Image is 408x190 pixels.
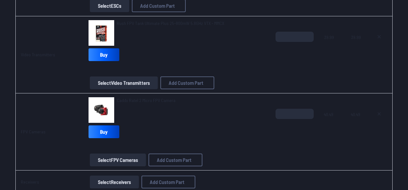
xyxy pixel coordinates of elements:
span: 39.99 [324,32,341,62]
span: Rush FPV Tank Ultimate Plus 25-800mW 5.8GHz VTX - MMCX [117,20,224,26]
button: SelectVideo Transmitters [90,76,158,89]
span: Add Custom Part [157,157,191,162]
a: Receivers [21,179,39,185]
span: Caddx Ratel 2 Micro FPV Camera [117,98,175,103]
button: Add Custom Part [141,176,195,188]
span: Add Custom Part [150,179,184,185]
a: SelectVideo Transmitters [89,76,159,89]
button: Add Custom Part [160,76,214,89]
img: image [89,97,114,123]
button: SelectFPV Cameras [90,154,146,166]
a: Video Transmitters [21,52,55,57]
span: Add Custom Part [169,80,203,85]
a: Rush FPV Tank Ultimate Plus 25-800mW 5.8GHz VTX - MMCX [117,20,224,27]
span: 39.99 [351,32,361,62]
a: FPV Cameras [21,129,46,134]
a: Buy [89,48,119,61]
span: 40.49 [324,109,341,139]
span: 40.49 [351,109,361,139]
button: SelectReceivers [90,176,139,188]
img: image [89,20,114,46]
a: Buy [89,125,119,138]
a: SelectFPV Cameras [89,154,147,166]
button: Add Custom Part [149,154,202,166]
span: Add Custom Part [140,3,175,8]
a: SelectReceivers [89,176,140,188]
a: Caddx Ratel 2 Micro FPV Camera [117,97,175,104]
